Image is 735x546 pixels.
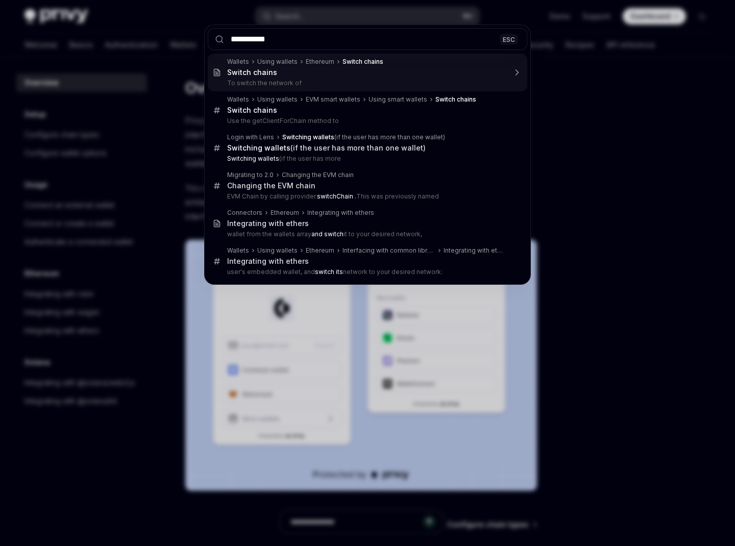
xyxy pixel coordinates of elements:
[257,95,298,104] div: Using wallets
[311,230,344,238] b: and switch
[227,219,309,228] div: Integrating with ethers
[257,246,298,255] div: Using wallets
[282,133,334,141] b: Switching wallets
[227,171,274,179] div: Migrating to 2.0
[227,117,506,125] p: Use the getClientForChain method to
[227,95,249,104] div: Wallets
[227,143,426,153] div: (if the user has more than one wallet)
[227,68,277,77] b: Switch chains
[227,79,506,87] p: To switch the network of
[342,58,383,65] b: Switch chains
[282,133,445,141] div: (if the user has more than one wallet)
[227,106,277,114] b: Switch chains
[227,246,249,255] div: Wallets
[306,246,334,255] div: Ethereum
[282,171,354,179] div: Changing the EVM chain
[227,155,506,163] p: (if the user has more
[315,268,343,276] b: switch its
[257,58,298,66] div: Using wallets
[227,58,249,66] div: Wallets
[227,209,262,217] div: Connectors
[227,143,290,152] b: Switching wallets
[227,181,315,190] div: Changing the EVM chain
[227,133,274,141] div: Login with Lens
[500,34,518,44] div: ESC
[306,95,360,104] div: EVM smart wallets
[435,95,476,103] b: Switch chains
[227,155,279,162] b: Switching wallets
[227,268,506,276] p: user's embedded wallet, and network to your desired network:
[271,209,299,217] div: Ethereum
[342,246,435,255] div: Interfacing with common libraries
[227,192,506,201] p: EVM Chain by calling provider. This was previously named
[307,209,374,217] div: Integrating with ethers
[444,246,506,255] div: Integrating with ethers
[369,95,427,104] div: Using smart wallets
[317,192,356,200] b: switchChain .
[227,230,506,238] p: wallet from the wallets array it to your desired network,
[227,257,309,266] div: Integrating with ethers
[306,58,334,66] div: Ethereum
